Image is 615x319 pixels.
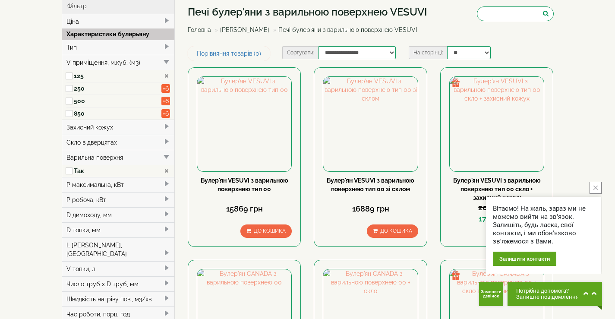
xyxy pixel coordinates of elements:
img: Булер'ян VESUVI з варильною поверхнею тип 00 скло + захисний кожух [450,77,544,171]
div: Ціна [62,14,175,29]
img: Булер'ян VESUVI з варильною поверхнею тип 00 [197,77,291,171]
div: Варильна поверхня [62,150,175,165]
label: 850 [74,109,162,118]
h1: Печі булер'яни з варильною поверхнею VESUVI [188,6,427,18]
span: +6 [161,97,170,105]
label: Так [74,167,164,175]
label: 125 [74,72,162,80]
div: L [PERSON_NAME], [GEOGRAPHIC_DATA] [62,237,175,261]
a: [PERSON_NAME] [220,26,269,33]
span: До кошика [380,228,412,234]
button: До кошика [240,224,292,238]
div: Скло в дверцятах [62,135,175,150]
div: Швидкість нагріву пов., м3/хв [62,291,175,306]
a: Булер'ян VESUVI з варильною поверхнею тип 00 зі склом [327,177,414,193]
label: 500 [74,97,162,105]
div: 15869 грн [197,203,292,215]
div: P максимальна, кВт [62,177,175,192]
div: Число труб x D труб, мм [62,276,175,291]
span: До кошика [254,228,286,234]
a: Порівняння товарів (0) [188,46,270,61]
a: Булер'ян VESUVI з варильною поверхнею тип 00 [201,177,288,193]
div: D топки, мм [62,222,175,237]
button: Chat button [508,282,602,306]
img: gift [451,271,460,280]
label: 250 [74,84,162,93]
a: Головна [188,26,211,33]
span: Замовити дзвінок [481,290,501,298]
div: V топки, л [62,261,175,276]
button: Get Call button [479,282,503,306]
div: 20379 грн [449,202,544,213]
button: close button [590,182,602,194]
button: До кошика [367,224,418,238]
div: Захисний кожух [62,120,175,135]
div: Характеристики булерьяну [62,28,175,40]
a: Булер'ян VESUVI з варильною поверхнею тип 00 скло + захисний кожух [453,177,541,201]
div: P робоча, кВт [62,192,175,207]
label: На сторінці: [409,46,447,59]
div: V приміщення, м.куб. (м3) [62,55,175,70]
span: +6 [161,84,170,93]
div: Тип [62,40,175,55]
div: Вітаємо! На жаль, зараз ми не можемо вийти на зв'язок. Залишіть, будь ласка, свої контакти, і ми ... [493,205,594,246]
div: D димоходу, мм [62,207,175,222]
span: Потрібна допомога? [516,288,579,294]
label: Сортувати: [282,46,319,59]
span: Залиште повідомлення [516,294,579,300]
div: 16889 грн [323,203,418,215]
img: Булер'ян VESUVI з варильною поверхнею тип 00 зі склом [323,77,417,171]
li: Печі булер'яни з варильною поверхнею VESUVI [271,25,417,34]
div: 17999 грн [449,213,544,224]
span: +6 [161,109,170,118]
img: gift [451,79,460,87]
div: Залишити контакти [493,252,556,266]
